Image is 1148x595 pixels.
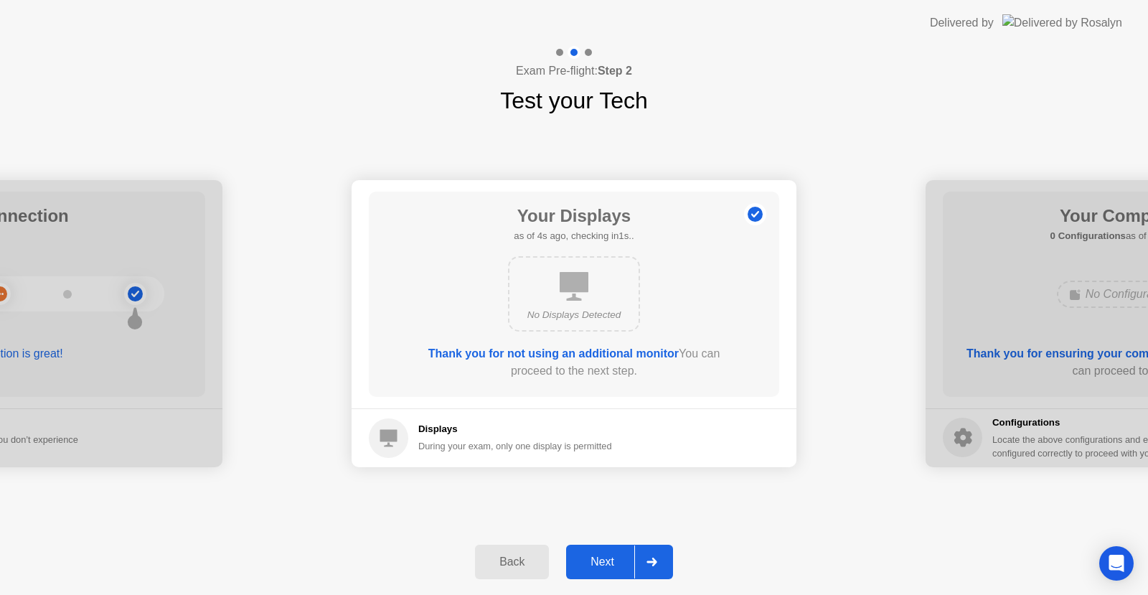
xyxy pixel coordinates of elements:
[479,556,545,568] div: Back
[1099,546,1134,581] div: Open Intercom Messenger
[598,65,632,77] b: Step 2
[570,556,634,568] div: Next
[514,229,634,243] h5: as of 4s ago, checking in1s..
[410,345,738,380] div: You can proceed to the next step.
[418,422,612,436] h5: Displays
[516,62,632,80] h4: Exam Pre-flight:
[500,83,648,118] h1: Test your Tech
[428,347,679,360] b: Thank you for not using an additional monitor
[930,14,994,32] div: Delivered by
[521,308,627,322] div: No Displays Detected
[1002,14,1122,31] img: Delivered by Rosalyn
[418,439,612,453] div: During your exam, only one display is permitted
[514,203,634,229] h1: Your Displays
[566,545,673,579] button: Next
[475,545,549,579] button: Back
